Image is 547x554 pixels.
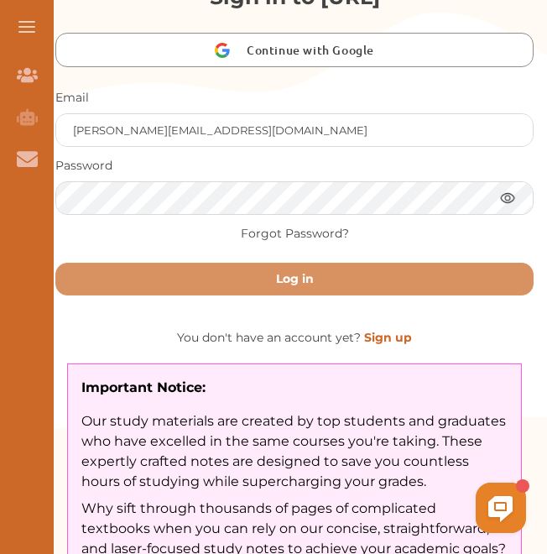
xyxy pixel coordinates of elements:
p: You don't have an account yet? [55,329,534,347]
button: Continue with Google [55,33,534,67]
span: Continue with Google [247,33,383,67]
button: Log in [55,263,534,295]
a: Forgot Password? [241,225,349,243]
input: Enter your username or email [56,114,533,146]
p: Important Notice: [81,378,508,398]
iframe: HelpCrunch [144,478,530,537]
a: Sign up [364,330,412,345]
p: Password [55,157,534,175]
p: Our study materials are created by top students and graduates who have excelled in the same cours... [81,411,508,492]
img: eye.3286bcf0.webp [499,189,516,206]
p: Email [55,89,534,107]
